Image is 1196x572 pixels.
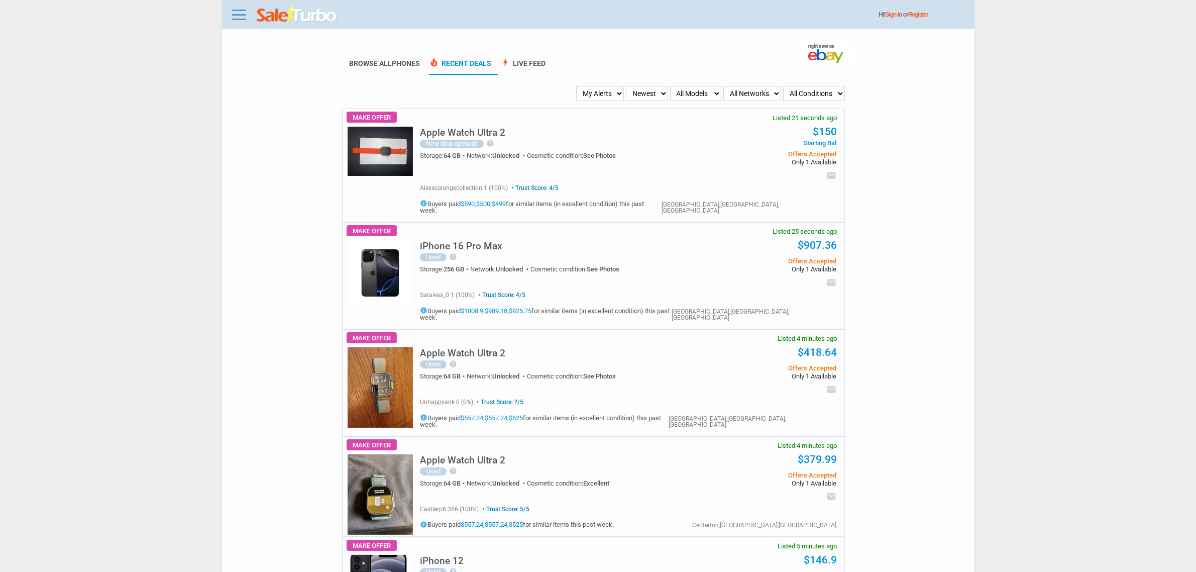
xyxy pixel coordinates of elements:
span: Starting Bid [685,140,836,146]
i: email [826,385,836,395]
h5: Apple Watch Ultra 2 [420,348,505,358]
span: Unlocked [492,480,519,487]
a: $557.24 [485,414,507,422]
a: $150 [813,126,837,138]
a: $557.24 [461,414,483,422]
h5: Apple Watch Ultra 2 [420,455,505,465]
i: email [826,492,836,502]
span: saraless_0 1 (100%) [420,292,475,299]
span: Listed 5 minutes ago [778,543,837,549]
span: Unlocked [496,265,523,273]
a: iPhone 16 Pro Max [420,243,502,251]
span: See Photos [587,265,619,273]
a: $590 [461,200,475,208]
div: Network: [470,266,530,272]
span: 256 GB [444,265,464,273]
span: Make Offer [347,112,397,123]
i: info [420,307,427,314]
i: email [826,170,836,180]
a: $907.36 [798,239,837,251]
span: unhappyank 0 (0%) [420,399,473,406]
a: Apple Watch Ultra 2 [420,350,505,358]
span: Phones [392,59,420,67]
a: Browse AllPhones [349,59,420,67]
div: Centerton,[GEOGRAPHIC_DATA],[GEOGRAPHIC_DATA] [692,522,836,528]
div: Cosmetic condition: [530,266,619,272]
a: boltLive Feed [500,59,546,75]
i: help [449,467,457,475]
a: $500 [476,200,490,208]
a: $525 [509,521,523,529]
a: iPhone 12 [420,558,464,565]
i: help [449,360,457,368]
span: Make Offer [347,439,397,450]
i: help [449,253,457,261]
div: [GEOGRAPHIC_DATA],[GEOGRAPHIC_DATA],[GEOGRAPHIC_DATA] [669,416,836,428]
i: info [420,200,427,207]
h5: Buyers paid , , for similar items (in excellent condition) this past week. [420,307,672,321]
a: $418.64 [798,346,837,358]
i: info [420,414,427,421]
div: [GEOGRAPHIC_DATA],[GEOGRAPHIC_DATA],[GEOGRAPHIC_DATA] [662,202,836,214]
a: $557.24 [461,521,483,529]
span: Only 1 Available [685,480,836,487]
span: bolt [500,57,510,67]
a: $989.18 [485,307,507,315]
div: [GEOGRAPHIC_DATA],[GEOGRAPHIC_DATA],[GEOGRAPHIC_DATA] [672,309,836,321]
span: Only 1 Available [685,266,836,272]
span: Hi! [879,11,886,18]
img: s-l225.jpg [348,454,413,535]
img: s-l225.jpg [348,240,413,306]
a: $1008.9 [461,307,483,315]
div: Storage: [420,480,467,487]
a: Apple Watch Ultra 2 [420,130,505,137]
a: $499 [492,200,506,208]
div: Network: [467,373,527,379]
span: or [903,11,928,18]
span: See Photos [583,152,616,159]
a: $379.99 [798,453,837,465]
span: 64 GB [444,152,461,159]
a: $146.9 [804,554,837,566]
a: $525 [509,414,523,422]
a: Register [908,11,928,18]
span: Listed 4 minutes ago [778,442,837,449]
span: Offers Accepted [685,472,836,479]
h5: iPhone 16 Pro Max [420,241,502,251]
span: Only 1 Available [685,159,836,165]
img: saleturbo.com - Online Deals and Discount Coupons [257,7,338,25]
i: help [486,139,494,147]
a: Sign In [886,11,902,18]
i: info [420,521,427,528]
div: Cosmetic condition: [527,152,616,159]
a: local_fire_departmentRecent Deals [429,59,491,75]
span: Excellent [583,480,609,487]
span: alexscolongecollection 1 (100%) [420,184,508,192]
a: Apple Watch Ultra 2 [420,457,505,465]
div: New (box opened) [420,140,484,148]
div: Storage: [420,152,467,159]
span: Only 1 Available [685,373,836,379]
div: Used [420,253,447,261]
span: 64 GB [444,480,461,487]
span: Trust Score: ?/5 [475,399,523,406]
i: email [826,277,836,288]
span: Unlocked [492,152,519,159]
span: local_fire_department [429,57,439,67]
div: Used [420,467,447,475]
span: 64 GB [444,372,461,380]
div: Storage: [420,266,470,272]
div: Network: [467,152,527,159]
h5: Buyers paid , , for similar items (in excellent condition) this past week. [420,414,669,428]
span: Make Offer [347,332,397,343]
span: Trust Score: 4/5 [476,292,525,299]
span: Listed 21 seconds ago [773,115,837,121]
span: Make Offer [347,540,397,551]
span: Unlocked [492,372,519,380]
span: Offers Accepted [685,258,836,264]
span: Listed 4 minutes ago [778,335,837,342]
div: Cosmetic condition: [527,480,609,487]
div: Network: [467,480,527,487]
span: Trust Score: 4/5 [509,184,559,192]
h5: Buyers paid , , for similar items (in excellent condition) this past week. [420,200,662,214]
